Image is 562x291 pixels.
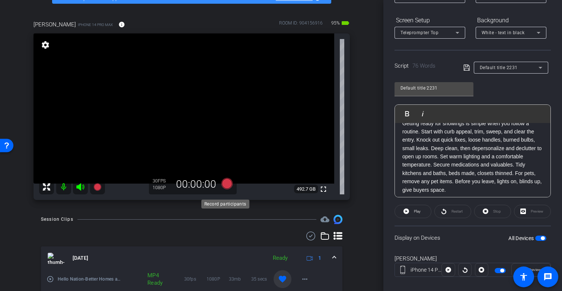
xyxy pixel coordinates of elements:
mat-icon: settings [40,41,51,49]
div: Display on Devices [395,226,551,250]
span: Teleprompter Top [400,30,438,35]
button: Preview [511,263,550,277]
div: ROOM ID: 904156916 [279,20,323,30]
span: 33mb [229,275,251,283]
div: Ready [269,254,291,262]
div: Session Clips [41,216,73,223]
mat-icon: info [118,21,125,28]
button: Bold (⌘B) [400,106,414,121]
img: thumb-nail [48,253,64,264]
mat-icon: battery_std [341,19,350,28]
span: 1080P [207,275,229,283]
div: Record participants [201,200,249,208]
input: Title [400,84,467,93]
span: [DATE] [73,254,88,262]
span: FPS [158,178,166,184]
span: iPhone 14 Pro Max [78,22,113,28]
div: 00:00:00 [171,178,221,191]
span: Destinations for your clips [320,215,329,224]
div: MP4 Ready [144,272,162,287]
span: Preview [529,268,541,272]
mat-expansion-panel-header: thumb-nail[DATE]Ready1 [41,246,342,270]
div: 1080P [153,185,171,191]
mat-icon: message [543,272,552,281]
span: Default title 2231 [480,65,518,70]
span: 76 Words [412,62,435,69]
div: [PERSON_NAME] [395,255,551,263]
mat-icon: accessibility [519,272,528,281]
div: Background [476,14,546,27]
span: [PERSON_NAME] [33,20,76,29]
mat-icon: cloud_upload [320,215,329,224]
p: Getting ready for showings is simple when you follow a routine. Start with curb appeal, trim, swe... [402,119,543,194]
div: 30 [153,178,171,184]
mat-icon: fullscreen [319,185,328,194]
span: 492.7 GB [294,185,318,194]
span: 35 secs [251,275,274,283]
div: Script [395,62,453,70]
div: iPhone 14 Pro Max [411,266,442,274]
span: 30fps [184,275,207,283]
mat-icon: play_circle_outline [47,275,54,283]
span: Play [414,209,421,213]
span: 95% [330,17,341,29]
img: Session clips [333,215,342,224]
mat-icon: favorite [278,275,287,284]
button: Play [395,205,431,218]
label: All Devices [508,235,535,242]
span: White - text in black [482,30,525,35]
span: Hello Nation-Better Homes and Gardens Real Estate Infinity-2025-09-26-10-19-30-747-0 [58,275,122,283]
span: 1 [318,254,321,262]
div: Screen Setup [395,14,465,27]
mat-icon: more_horiz [300,275,309,284]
